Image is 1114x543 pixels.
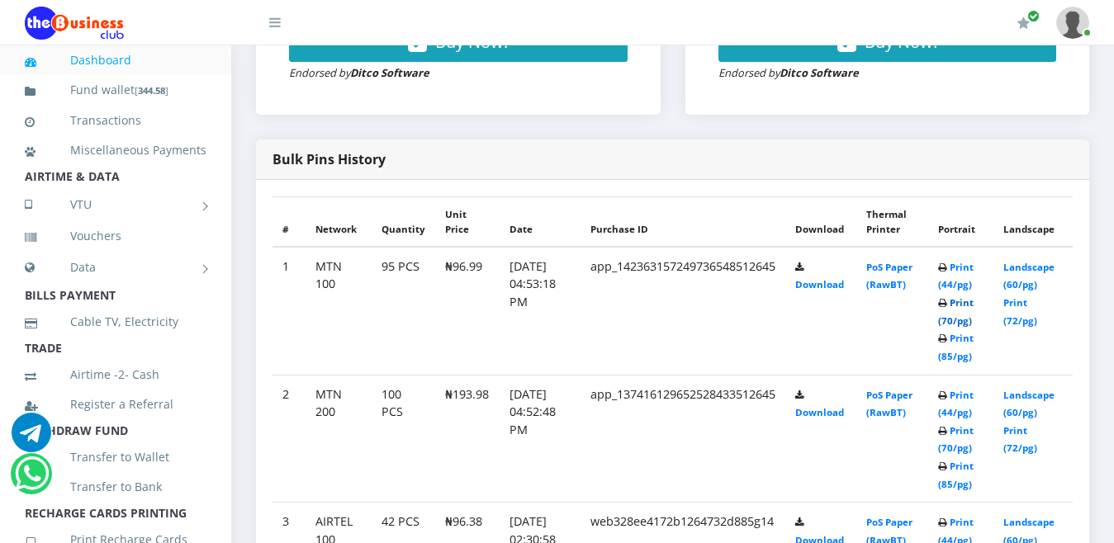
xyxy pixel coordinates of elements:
th: Unit Price [435,197,500,247]
th: Date [500,197,581,247]
td: [DATE] 04:53:18 PM [500,247,581,375]
th: Portrait [928,197,993,247]
a: Download [795,406,844,418]
small: [ ] [135,84,168,97]
strong: Ditco Software [350,65,429,80]
td: 1 [273,247,306,375]
a: Airtime -2- Cash [25,356,206,394]
a: Chat for support [15,466,49,493]
a: Landscape (60/pg) [1003,261,1055,291]
a: Print (70/pg) [938,424,974,455]
a: Fund wallet[344.58] [25,71,206,110]
th: Network [306,197,372,247]
a: Cable TV, Electricity [25,303,206,341]
strong: Bulk Pins History [273,150,386,168]
a: Transfer to Wallet [25,438,206,476]
td: 95 PCS [372,247,435,375]
td: MTN 200 [306,375,372,503]
td: ₦96.99 [435,247,500,375]
small: Endorsed by [718,65,859,80]
th: Quantity [372,197,435,247]
a: Chat for support [12,425,51,452]
th: Thermal Printer [856,197,928,247]
td: ₦193.98 [435,375,500,503]
a: Print (85/pg) [938,332,974,362]
img: User [1056,7,1089,39]
th: Landscape [993,197,1073,247]
a: Print (44/pg) [938,389,974,419]
a: Print (72/pg) [1003,424,1037,455]
a: Print (85/pg) [938,460,974,490]
td: 2 [273,375,306,503]
a: Print (44/pg) [938,261,974,291]
img: Logo [25,7,124,40]
strong: Ditco Software [780,65,859,80]
a: PoS Paper (RawBT) [866,261,913,291]
th: # [273,197,306,247]
td: app_142363157249736548512645 [581,247,785,375]
a: Dashboard [25,41,206,79]
small: Endorsed by [289,65,429,80]
th: Download [785,197,856,247]
a: Data [25,247,206,288]
a: Print (72/pg) [1003,296,1037,327]
b: 344.58 [138,84,165,97]
a: Print (70/pg) [938,296,974,327]
a: Transfer to Bank [25,468,206,506]
a: Register a Referral [25,385,206,423]
td: 100 PCS [372,375,435,503]
td: MTN 100 [306,247,372,375]
a: Download [795,278,844,290]
a: Vouchers [25,217,206,255]
th: Purchase ID [581,197,785,247]
a: Miscellaneous Payments [25,131,206,169]
a: PoS Paper (RawBT) [866,389,913,419]
td: app_137416129652528433512645 [581,375,785,503]
span: Renew/Upgrade Subscription [1027,10,1040,22]
a: Landscape (60/pg) [1003,389,1055,419]
a: Transactions [25,102,206,139]
td: [DATE] 04:52:48 PM [500,375,581,503]
i: Renew/Upgrade Subscription [1017,17,1030,30]
a: VTU [25,184,206,225]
